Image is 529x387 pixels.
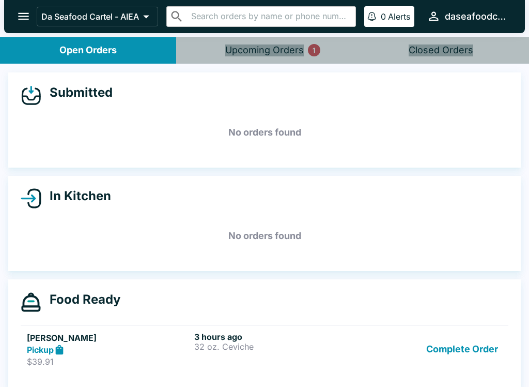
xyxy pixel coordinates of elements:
button: Da Seafood Cartel - AIEA [37,7,158,26]
p: $39.91 [27,356,190,367]
h4: In Kitchen [41,188,111,204]
button: daseafoodcartel [423,5,512,27]
div: Closed Orders [409,44,473,56]
div: Upcoming Orders [225,44,304,56]
button: open drawer [10,3,37,29]
h4: Food Ready [41,292,120,307]
h4: Submitted [41,85,113,100]
strong: Pickup [27,345,54,355]
h6: 3 hours ago [194,332,357,342]
p: 1 [313,45,316,55]
p: 32 oz. Ceviche [194,342,357,351]
h5: No orders found [21,114,508,151]
p: Alerts [388,11,410,22]
a: [PERSON_NAME]Pickup$39.913 hours ago32 oz. CevicheComplete Order [21,325,508,374]
p: 0 [381,11,386,22]
input: Search orders by name or phone number [188,9,351,24]
h5: No orders found [21,217,508,255]
h5: [PERSON_NAME] [27,332,190,344]
div: daseafoodcartel [445,10,508,23]
p: Da Seafood Cartel - AIEA [41,11,139,22]
div: Open Orders [59,44,117,56]
button: Complete Order [422,332,502,367]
